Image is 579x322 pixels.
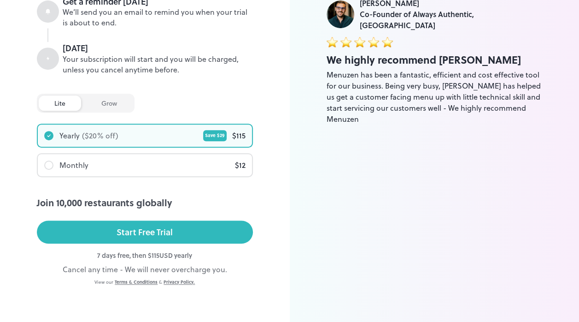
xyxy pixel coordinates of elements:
div: Monthly [59,160,88,171]
a: Privacy Policy. [164,279,195,285]
div: View our & [37,279,253,286]
div: Your subscription will start and you will be charged, unless you cancel anytime before. [63,54,253,75]
img: star [382,36,393,48]
img: star [354,36,365,48]
div: lite [39,95,81,111]
div: Co-Founder of Always Authentic, [GEOGRAPHIC_DATA] [360,9,543,31]
div: We’ll send you an email to remind you when your trial is about to end. [63,7,253,28]
div: Start Free Trial [117,225,173,239]
div: $ 12 [235,160,246,171]
div: grow [86,95,133,111]
img: Jade Hajj [327,0,354,28]
div: ($ 20 % off) [82,130,118,141]
div: Menuzen has been a fantastic, efficient and cost effective tool for our business. Being very busy... [327,69,543,125]
div: Yearly [59,130,80,141]
div: Join 10,000 restaurants globally [37,196,253,209]
img: star [368,36,379,48]
a: Terms & Conditions [115,279,158,285]
div: Cancel any time - We will never overcharge you. [37,264,253,275]
button: Start Free Trial [37,221,253,244]
div: 7 days free, then $ 115 USD yearly [37,250,253,260]
div: [DATE] [63,42,253,54]
div: $ 115 [232,130,246,141]
img: star [340,36,351,48]
img: star [327,36,338,48]
div: We highly recommend [PERSON_NAME] [327,52,543,67]
div: Save $ 29 [203,130,227,141]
